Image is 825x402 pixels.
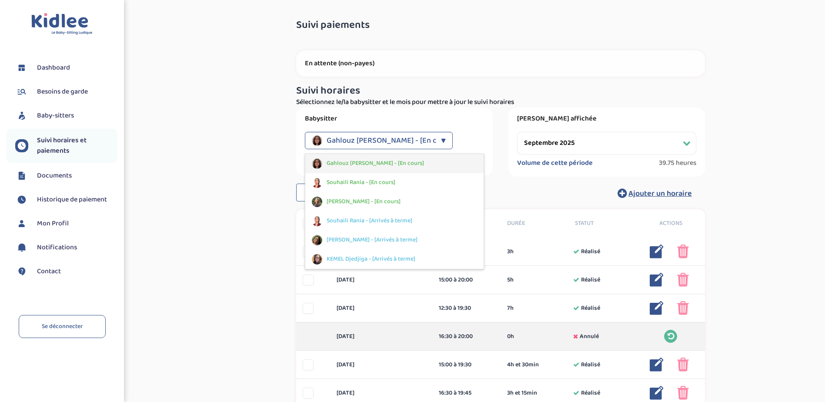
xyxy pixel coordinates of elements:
span: 3h et 15min [507,389,537,398]
span: Réalisé [581,304,600,313]
span: Souhaili Rania - [En cours] [327,178,395,187]
label: Babysitter [305,114,484,123]
div: [DATE] [330,275,432,285]
img: babysitters.svg [15,109,28,122]
div: ▼ [441,132,446,149]
span: Besoins de garde [37,87,88,97]
a: Se déconnecter [19,315,106,338]
span: Mon Profil [37,218,69,229]
span: Historique de paiement [37,194,107,205]
img: poubelle_rose.png [677,273,689,287]
img: poubelle_rose.png [677,245,689,258]
span: 3h [507,247,514,256]
div: [DATE] [330,304,432,313]
span: 0h [507,332,514,341]
img: poubelle_rose.png [677,358,689,372]
img: avatar_zhuel-rebecca_2023_11_25_07_53_53.png [312,235,322,245]
img: profil.svg [15,217,28,230]
img: avatar_kemel-djedjiga_2025_01_05_16_11_50.png [312,254,322,265]
a: Contact [15,265,117,278]
img: suivihoraire.svg [15,193,28,206]
label: Volume de cette période [517,159,593,167]
span: Gahlouz [PERSON_NAME] - [En cours] [327,132,454,149]
h3: Suivi horaires [296,85,705,97]
span: Réalisé [581,360,600,369]
img: avatar_souhaili-rania.jpeg [312,178,322,188]
a: Mon Profil [15,217,117,230]
span: Dashboard [37,63,70,73]
span: Contact [37,266,61,277]
img: contact.svg [15,265,28,278]
span: Gahlouz [PERSON_NAME] - [En cours] [327,159,424,168]
span: [PERSON_NAME] - [Arrivés à terme] [327,235,418,245]
span: KEMEL Djedjiga - [Arrivés à terme] [327,255,415,264]
p: Sélectionnez le/la babysitter et le mois pour mettre à jour le suivi horaires [296,97,705,107]
span: 39.75 heures [659,159,696,167]
img: logo.svg [31,13,93,35]
span: 7h [507,304,514,313]
a: Suivi horaires et paiements [15,135,117,156]
img: modifier_bleu.png [650,273,664,287]
span: Réalisé [581,247,600,256]
span: Notifications [37,242,77,253]
span: Réalisé [581,275,600,285]
div: Actions [637,219,705,228]
a: Notifications [15,241,117,254]
a: Historique de paiement [15,193,117,206]
button: Modifier mes horaires généraux [296,184,431,202]
div: 16:30 à 19:45 [439,389,494,398]
img: avatar_ungur-ioana.jpeg [312,197,322,207]
img: modifier_bleu.png [650,245,664,258]
div: Durée [501,219,569,228]
span: 5h [507,275,514,285]
div: 16:30 à 20:00 [439,332,494,341]
span: Suivi paiements [296,20,370,31]
img: modifier_bleu.png [650,386,664,400]
span: Ajouter un horaire [628,188,692,200]
img: besoin.svg [15,85,28,98]
div: 15:00 à 20:00 [439,275,494,285]
span: Baby-sitters [37,111,74,121]
span: Réalisé [581,389,600,398]
span: [PERSON_NAME] - [En cours] [327,197,401,206]
a: Baby-sitters [15,109,117,122]
a: Dashboard [15,61,117,74]
div: 12:30 à 19:30 [439,304,494,313]
img: suivihoraire.svg [15,139,28,152]
img: modifier_bleu.png [650,301,664,315]
img: avatar_souhaili-rania.jpeg [312,216,322,226]
div: 15:00 à 19:30 [439,360,494,369]
div: [DATE] [330,389,432,398]
span: Suivi horaires et paiements [37,135,117,156]
a: Documents [15,169,117,182]
span: Souhaili Rania - [Arrivés à terme] [327,216,412,225]
img: documents.svg [15,169,28,182]
div: Statut [568,219,637,228]
img: poubelle_rose.png [677,386,689,400]
button: Ajouter un horaire [605,184,705,203]
a: Besoins de garde [15,85,117,98]
img: modifier_bleu.png [650,358,664,372]
label: [PERSON_NAME] affichée [517,114,696,123]
img: avatar_gahlouz-elena_2024_08_27_11_24_09.png [312,158,322,169]
img: notification.svg [15,241,28,254]
img: dashboard.svg [15,61,28,74]
span: Documents [37,171,72,181]
img: avatar_gahlouz-elena_2024_08_27_11_24_09.png [312,135,322,146]
p: En attente (non-payes) [305,59,696,68]
div: [DATE] [330,360,432,369]
img: poubelle_rose.png [677,301,689,315]
div: [DATE] [330,332,432,341]
span: Annulé [580,332,599,341]
span: 4h et 30min [507,360,539,369]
